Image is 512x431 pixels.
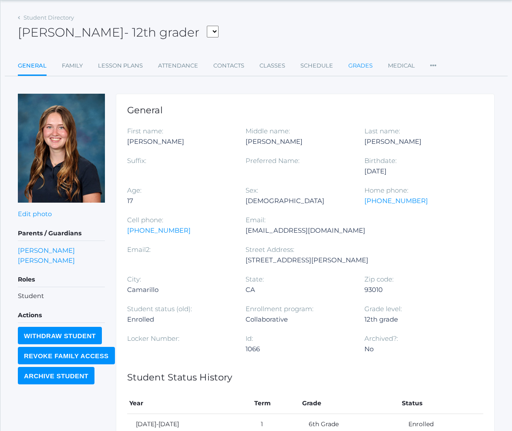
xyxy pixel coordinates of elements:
[364,197,428,205] a: [PHONE_NUMBER]
[18,57,47,76] a: General
[300,57,333,75] a: Schedule
[127,136,232,147] div: [PERSON_NAME]
[364,156,397,165] label: Birthdate:
[127,305,192,313] label: Student status (old):
[252,393,300,414] th: Term
[127,186,141,194] label: Age:
[127,372,483,382] h1: Student Status History
[246,314,351,325] div: Collaborative
[364,334,398,343] label: Archived?:
[348,57,373,75] a: Grades
[246,156,300,165] label: Preferred Name:
[246,275,264,283] label: State:
[388,57,415,75] a: Medical
[127,156,146,165] label: Suffix:
[18,26,219,40] h2: [PERSON_NAME]
[127,314,232,325] div: Enrolled
[364,127,400,135] label: Last name:
[127,216,163,224] label: Cell phone:
[246,186,258,194] label: Sex:
[127,226,191,234] a: [PHONE_NUMBER]
[127,105,483,115] h1: General
[127,196,232,206] div: 17
[18,327,102,344] input: Withdraw Student
[18,308,105,323] h5: Actions
[246,136,351,147] div: [PERSON_NAME]
[246,255,368,265] div: [STREET_ADDRESS][PERSON_NAME]
[246,196,351,206] div: [DEMOGRAPHIC_DATA]
[127,275,141,283] label: City:
[124,25,199,40] span: - 12th grader
[18,94,105,203] img: Noelle Bradley
[246,305,313,313] label: Enrollment program:
[213,57,244,75] a: Contacts
[158,57,198,75] a: Attendance
[246,285,351,295] div: CA
[246,245,294,254] label: Street Address:
[127,334,179,343] label: Locker Number:
[127,285,232,295] div: Camarillo
[364,305,402,313] label: Grade level:
[18,347,115,364] input: Revoke Family Access
[18,367,94,384] input: Archive Student
[24,14,74,21] a: Student Directory
[127,393,252,414] th: Year
[246,344,351,354] div: 1066
[364,136,470,147] div: [PERSON_NAME]
[62,57,83,75] a: Family
[246,334,253,343] label: Id:
[300,393,400,414] th: Grade
[18,292,105,301] li: Student
[18,210,52,218] a: Edit photo
[246,216,266,224] label: Email:
[18,272,105,287] h5: Roles
[364,344,470,354] div: No
[127,127,163,135] label: First name:
[127,245,151,254] label: Email2:
[18,255,75,265] a: [PERSON_NAME]
[364,314,470,325] div: 12th grade
[364,166,470,176] div: [DATE]
[246,225,365,236] div: [EMAIL_ADDRESS][DOMAIN_NAME]
[18,226,105,241] h5: Parents / Guardians
[364,275,394,283] label: Zip code:
[400,393,483,414] th: Status
[364,186,408,194] label: Home phone:
[246,127,290,135] label: Middle name:
[98,57,143,75] a: Lesson Plans
[18,245,75,255] a: [PERSON_NAME]
[364,285,470,295] div: 93010
[259,57,285,75] a: Classes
